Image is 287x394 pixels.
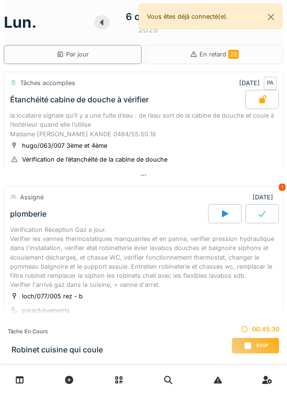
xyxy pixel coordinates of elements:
[10,225,277,289] div: Vérification Réception Gaz a jour. Verifier les vannes thermostatiques manquantes et en panne, ve...
[22,155,167,164] div: Vérification de l’étanchéité de la cabine de douche
[22,141,107,150] div: hugo/063/007 3ème et 4ème
[8,328,103,336] div: Tâche en cours
[139,4,282,29] div: Vous êtes déjà connecté(e).
[126,10,170,24] div: 6 octobre
[56,50,89,59] div: Par jour
[239,77,277,90] div: [DATE]
[11,345,103,354] h3: Robinet cuisine qui coule
[22,306,70,315] div: parachèvements
[20,78,75,88] div: Tâches accomplies
[10,95,149,104] div: Étanchéité cabine de douche à vérifier
[10,111,277,139] div: la locataire signale qu’il y a une fuite d’eau : de l’eau sort de la cabine de douche et coule à ...
[279,184,286,191] div: 1
[199,51,239,58] span: En retard
[232,325,279,334] div: 00:45:30
[228,50,239,59] span: 22
[264,77,277,90] div: PA
[260,4,282,30] button: Close
[138,24,158,35] div: 2025
[20,193,44,202] div: Assigné
[253,193,277,202] div: [DATE]
[256,342,268,349] span: Stop
[10,209,46,219] div: plomberie
[22,292,83,301] div: loch/077/005 rez - b
[4,13,37,32] h1: lun.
